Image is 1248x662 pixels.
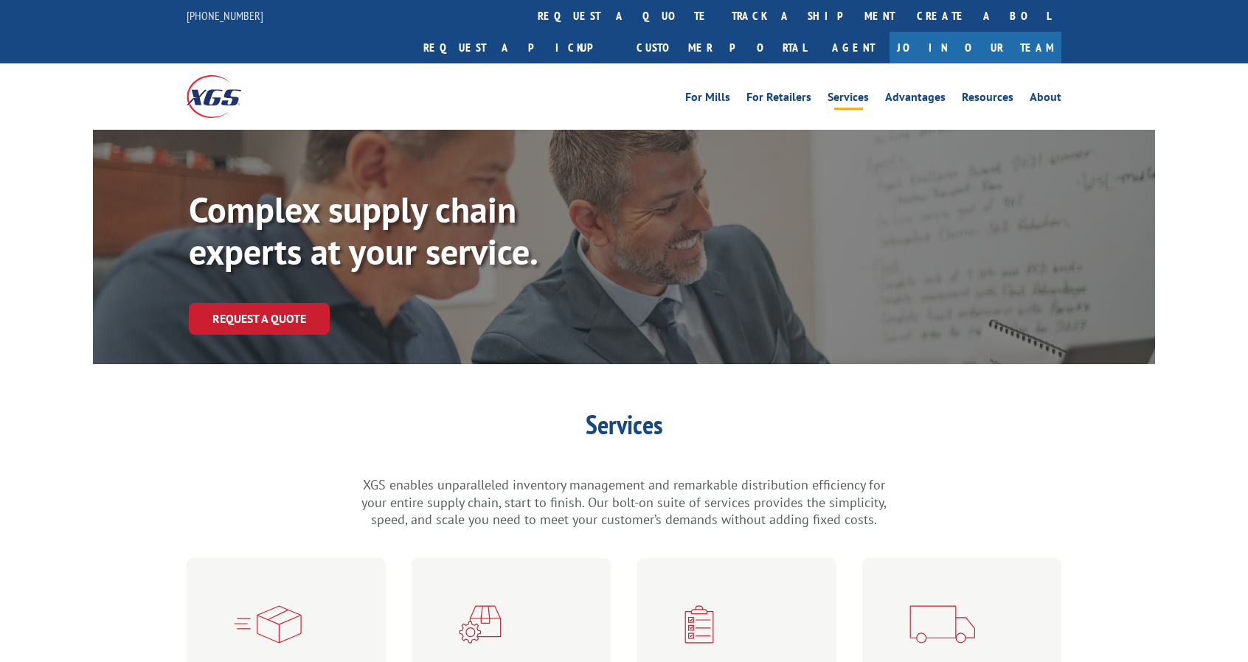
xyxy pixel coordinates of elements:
[187,8,263,23] a: [PHONE_NUMBER]
[412,32,625,63] a: Request a pickup
[234,605,302,644] img: xgs-icon-specialized-ltl-red
[189,189,631,273] p: Complex supply chain experts at your service.
[189,303,330,335] a: Request a Quote
[885,91,946,108] a: Advantages
[625,32,817,63] a: Customer Portal
[1030,91,1061,108] a: About
[828,91,869,108] a: Services
[684,605,714,644] img: xgs-icon-custom-logistics-solutions-red
[358,476,890,529] p: XGS enables unparalleled inventory management and remarkable distribution efficiency for your ent...
[685,91,730,108] a: For Mills
[746,91,811,108] a: For Retailers
[909,605,975,644] img: xgs-icon-transportation-forms-red
[358,411,890,445] h1: Services
[890,32,1061,63] a: Join Our Team
[817,32,890,63] a: Agent
[459,605,502,644] img: xgs-icon-warehouseing-cutting-fulfillment-red
[962,91,1013,108] a: Resources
